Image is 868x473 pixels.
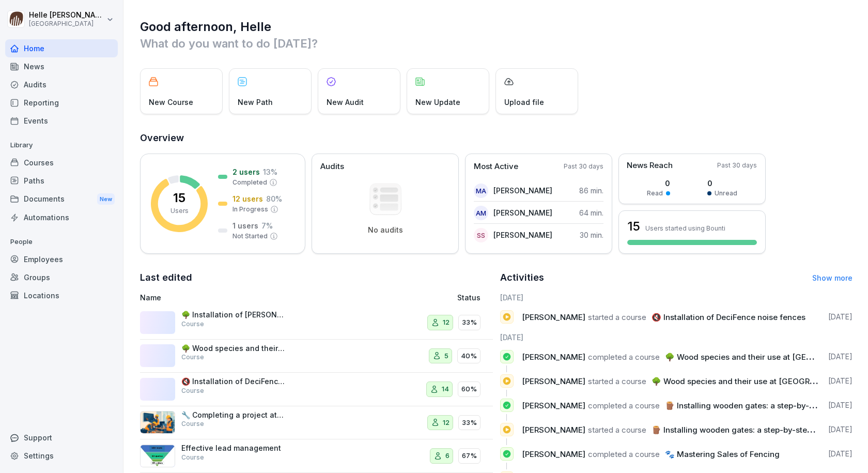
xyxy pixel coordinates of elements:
[588,352,660,362] span: completed a course
[443,418,450,428] p: 12
[140,19,853,35] h1: Good afternoon, Helle
[140,340,493,373] a: 🌳 Wood species and their use at [GEOGRAPHIC_DATA]Course540%
[493,185,552,196] p: [PERSON_NAME]
[665,449,780,459] span: 🐾 Mastering Sales of Fencing
[474,184,488,198] div: MA
[320,161,344,173] p: Audits
[812,273,853,282] a: Show more
[580,230,603,240] p: 30 min.
[5,234,118,250] p: People
[579,207,603,218] p: 64 min.
[461,351,477,361] p: 40%
[5,250,118,268] a: Employees
[588,449,660,459] span: completed a course
[233,178,267,187] p: Completed
[181,319,204,329] p: Course
[522,401,585,410] span: [PERSON_NAME]
[5,137,118,154] p: Library
[5,75,118,94] div: Audits
[181,377,285,386] p: 🔇 Installation of DeciFence noise fences
[652,312,805,322] span: 🔇 Installation of DeciFence noise fences
[522,312,585,322] span: [PERSON_NAME]
[140,406,493,440] a: 🔧 Completing a project at a client's siteCourse1233%
[181,386,204,395] p: Course
[238,97,273,108] p: New Path
[564,162,603,171] p: Past 30 days
[29,11,104,20] p: Helle [PERSON_NAME]
[522,449,585,459] span: [PERSON_NAME]
[474,228,488,242] div: SS
[233,232,268,241] p: Not Started
[5,447,118,465] a: Settings
[444,351,448,361] p: 5
[140,131,853,145] h2: Overview
[588,401,660,410] span: completed a course
[233,193,263,204] p: 12 users
[368,225,403,235] p: No audits
[327,97,364,108] p: New Audit
[652,376,858,386] span: 🌳 Wood species and their use at [GEOGRAPHIC_DATA]
[181,419,204,429] p: Course
[461,384,477,394] p: 60%
[5,94,118,112] a: Reporting
[443,317,450,328] p: 12
[5,190,118,209] div: Documents
[652,425,835,435] span: 🪵 Installing wooden gates: a step-by-step guide
[181,410,285,420] p: 🔧 Completing a project at a client's site
[588,425,646,435] span: started a course
[828,424,853,435] p: [DATE]
[828,352,853,362] p: [DATE]
[5,208,118,226] a: Automations
[627,160,673,172] p: News Reach
[29,20,104,27] p: [GEOGRAPHIC_DATA]
[171,206,189,216] p: Users
[665,401,849,410] span: 🪵 Installing wooden gates: a step-by-step guide
[5,268,118,286] a: Groups
[261,220,273,231] p: 7 %
[462,451,477,461] p: 67%
[588,312,646,322] span: started a course
[233,166,260,177] p: 2 users
[140,439,493,473] a: Effective lead managementCourse667%
[181,310,285,319] p: 🌳 Installation of [PERSON_NAME] Fence and [PERSON_NAME][GEOGRAPHIC_DATA]
[500,270,544,285] h2: Activities
[415,97,460,108] p: New Update
[500,292,853,303] h6: [DATE]
[233,205,268,214] p: In Progress
[97,193,115,205] div: New
[493,230,552,240] p: [PERSON_NAME]
[173,192,185,204] p: 15
[493,207,552,218] p: [PERSON_NAME]
[647,178,670,189] p: 0
[828,449,853,459] p: [DATE]
[5,172,118,190] a: Paths
[5,112,118,130] div: Events
[5,39,118,57] div: Home
[828,400,853,410] p: [DATE]
[5,154,118,172] a: Courses
[462,317,477,328] p: 33%
[5,57,118,75] a: News
[233,220,258,231] p: 1 users
[500,332,853,343] h6: [DATE]
[715,189,737,198] p: Unread
[828,376,853,386] p: [DATE]
[5,190,118,209] a: DocumentsNew
[181,353,204,362] p: Course
[140,35,853,52] p: What do you want to do [DATE]?
[522,352,585,362] span: [PERSON_NAME]
[5,286,118,304] div: Locations
[522,425,585,435] span: [PERSON_NAME]
[588,376,646,386] span: started a course
[828,312,853,322] p: [DATE]
[181,344,285,353] p: 🌳 Wood species and their use at [GEOGRAPHIC_DATA]
[140,373,493,406] a: 🔇 Installation of DeciFence noise fencesCourse1460%
[462,418,477,428] p: 33%
[504,97,544,108] p: Upload file
[474,206,488,220] div: AM
[263,166,277,177] p: 13 %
